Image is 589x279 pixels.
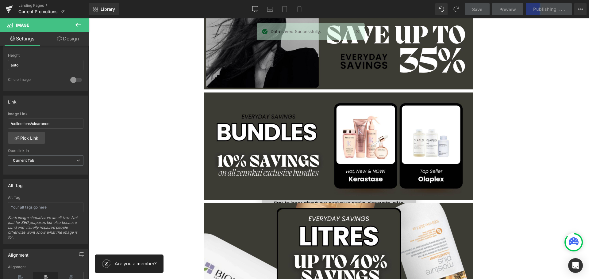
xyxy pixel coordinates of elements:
button: Undo [435,3,448,15]
span: Image [16,23,29,28]
span: Preview [499,6,516,13]
a: Landing Pages [18,3,89,8]
span: Current Promotions [18,9,58,14]
div: Each image should have an alt text. Not just for SEO purposes but also because blind and visually... [8,215,83,244]
div: Link [8,96,17,104]
div: Open Intercom Messenger [568,258,583,273]
a: Desktop [248,3,263,15]
span: Save [472,6,482,13]
button: More [574,3,587,15]
a: Mobile [292,3,307,15]
button: Redo [450,3,462,15]
div: Alignment [8,249,29,258]
div: Alignment [8,265,83,269]
input: https://your-shop.myshopify.com [8,119,83,129]
a: Laptop [263,3,277,15]
div: Alt Tag [8,179,23,188]
iframe: Button to open loyalty program pop-up [6,236,75,254]
a: Design [46,32,90,46]
div: Circle Image [8,77,64,84]
a: Pick Link [8,132,45,144]
div: Image Link [8,112,83,116]
a: New Library [89,3,119,15]
a: Tablet [277,3,292,15]
div: Height [8,53,83,58]
b: Current Tab [13,158,35,163]
input: Your alt tags go here [8,202,83,212]
div: Alt Tag [8,195,83,200]
a: Preview [492,3,523,15]
span: Data saved Successfully. [271,28,321,35]
div: Open link In [8,149,83,153]
input: auto [8,60,83,70]
span: Library [101,6,115,12]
